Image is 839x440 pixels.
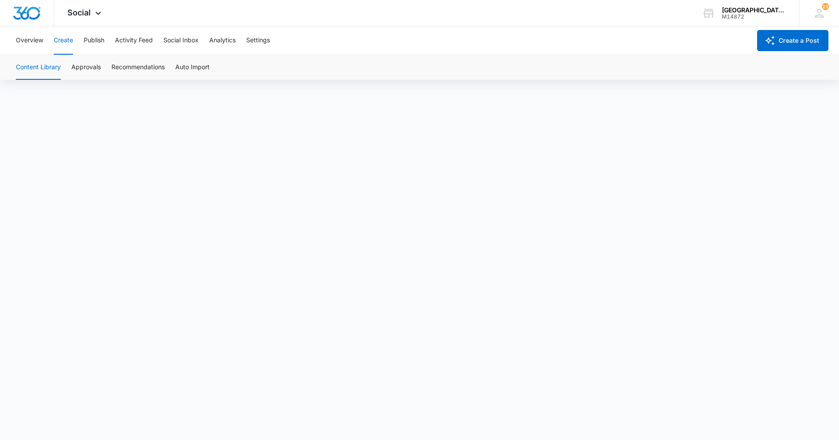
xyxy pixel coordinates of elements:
[722,7,786,14] div: account name
[54,26,73,55] button: Create
[822,3,829,10] span: 23
[722,14,786,20] div: account id
[209,26,236,55] button: Analytics
[111,55,165,80] button: Recommendations
[84,26,104,55] button: Publish
[246,26,270,55] button: Settings
[822,3,829,10] div: notifications count
[67,8,91,17] span: Social
[71,55,101,80] button: Approvals
[757,30,828,51] button: Create a Post
[163,26,199,55] button: Social Inbox
[175,55,210,80] button: Auto Import
[16,55,61,80] button: Content Library
[115,26,153,55] button: Activity Feed
[16,26,43,55] button: Overview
